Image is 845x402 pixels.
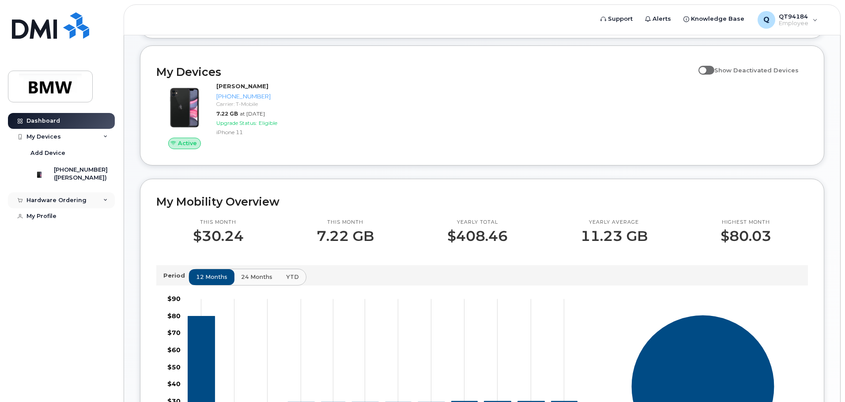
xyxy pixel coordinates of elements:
tspan: $90 [167,295,181,303]
p: This month [317,219,374,226]
h2: My Devices [156,65,694,79]
h2: My Mobility Overview [156,195,808,208]
p: Yearly average [581,219,648,226]
a: Knowledge Base [677,10,751,28]
p: 7.22 GB [317,228,374,244]
span: at [DATE] [240,110,265,117]
p: This month [193,219,244,226]
p: $408.46 [447,228,508,244]
a: Active[PERSON_NAME][PHONE_NUMBER]Carrier: T-Mobile7.22 GBat [DATE]Upgrade Status:EligibleiPhone 11 [156,82,311,149]
span: Q [763,15,770,25]
a: Alerts [639,10,677,28]
p: $80.03 [721,228,771,244]
input: Show Deactivated Devices [698,62,705,69]
div: [PHONE_NUMBER] [216,92,308,101]
p: 11.23 GB [581,228,648,244]
span: Eligible [259,120,277,126]
span: Support [608,15,633,23]
div: QT94184 [751,11,824,29]
tspan: $50 [167,363,181,371]
iframe: Messenger Launcher [807,364,838,395]
img: iPhone_11.jpg [163,86,206,129]
span: Active [178,139,197,147]
span: Alerts [653,15,671,23]
span: 24 months [241,273,272,281]
tspan: $60 [167,346,181,354]
span: Upgrade Status: [216,120,257,126]
span: YTD [286,273,299,281]
span: QT94184 [779,13,808,20]
tspan: $70 [167,329,181,337]
span: 7.22 GB [216,110,238,117]
span: Employee [779,20,808,27]
tspan: $80 [167,312,181,319]
div: iPhone 11 [216,128,308,136]
p: $30.24 [193,228,244,244]
strong: [PERSON_NAME] [216,83,268,90]
p: Highest month [721,219,771,226]
a: Support [594,10,639,28]
div: Carrier: T-Mobile [216,100,308,108]
tspan: $40 [167,380,181,388]
p: Period [163,271,189,280]
p: Yearly total [447,219,508,226]
span: Show Deactivated Devices [714,67,799,74]
span: Knowledge Base [691,15,744,23]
